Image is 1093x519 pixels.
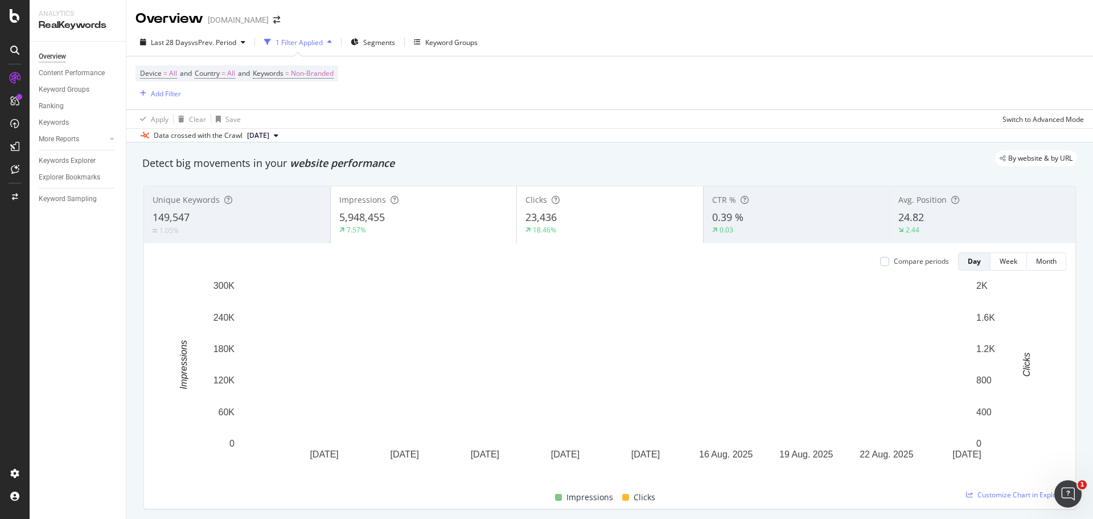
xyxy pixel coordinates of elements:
[39,67,118,79] a: Content Performance
[227,66,235,81] span: All
[39,67,105,79] div: Content Performance
[860,449,913,459] text: 22 Aug. 2025
[977,490,1066,500] span: Customize Chart in Explorer
[260,33,336,51] button: 1 Filter Applied
[39,84,118,96] a: Keyword Groups
[151,89,181,99] div: Add Filter
[159,226,179,235] div: 1.05%
[39,19,117,32] div: RealKeywords
[346,33,400,51] button: Segments
[347,225,366,235] div: 7.57%
[39,133,106,145] a: More Reports
[179,340,188,389] text: Impressions
[39,155,96,167] div: Keywords Explorer
[976,375,992,385] text: 800
[339,210,385,224] span: 5,948,455
[39,51,66,63] div: Overview
[135,9,203,28] div: Overview
[140,68,162,78] span: Device
[894,256,949,266] div: Compare periods
[221,68,225,78] span: =
[153,229,157,232] img: Equal
[952,449,981,459] text: [DATE]
[211,110,241,128] button: Save
[551,449,580,459] text: [DATE]
[39,117,69,129] div: Keywords
[339,194,386,205] span: Impressions
[310,449,338,459] text: [DATE]
[153,210,190,224] span: 149,547
[906,225,919,235] div: 2.44
[189,115,206,124] div: Clear
[243,129,283,142] button: [DATE]
[39,133,79,145] div: More Reports
[898,194,947,205] span: Avg. Position
[39,9,117,19] div: Analytics
[135,87,181,100] button: Add Filter
[631,449,660,459] text: [DATE]
[1027,252,1066,271] button: Month
[525,194,547,205] span: Clicks
[153,194,220,205] span: Unique Keywords
[363,38,395,47] span: Segments
[154,130,243,141] div: Data crossed with the Crawl
[163,68,167,78] span: =
[39,100,118,112] a: Ranking
[39,171,100,183] div: Explorer Bookmarks
[39,193,97,205] div: Keyword Sampling
[291,66,334,81] span: Non-Branded
[998,110,1084,128] button: Switch to Advanced Mode
[238,68,250,78] span: and
[213,312,235,322] text: 240K
[991,252,1027,271] button: Week
[1054,480,1082,508] iframe: Intercom live chat
[898,210,924,224] span: 24.82
[273,16,280,24] div: arrow-right-arrow-left
[169,66,177,81] span: All
[195,68,220,78] span: Country
[208,14,269,26] div: [DOMAIN_NAME]
[247,130,269,141] span: 2025 Aug. 25th
[285,68,289,78] span: =
[391,449,419,459] text: [DATE]
[976,407,992,417] text: 400
[213,281,235,291] text: 300K
[39,171,118,183] a: Explorer Bookmarks
[219,407,235,417] text: 60K
[213,344,235,354] text: 180K
[525,210,557,224] span: 23,436
[533,225,556,235] div: 18.46%
[39,155,118,167] a: Keywords Explorer
[153,280,1058,477] div: A chart.
[39,51,118,63] a: Overview
[995,150,1077,166] div: legacy label
[39,193,118,205] a: Keyword Sampling
[425,38,478,47] div: Keyword Groups
[699,449,753,459] text: 16 Aug. 2025
[566,491,613,504] span: Impressions
[135,110,169,128] button: Apply
[976,344,995,354] text: 1.2K
[958,252,991,271] button: Day
[1008,155,1073,162] span: By website & by URL
[976,439,981,448] text: 0
[174,110,206,128] button: Clear
[39,100,64,112] div: Ranking
[253,68,283,78] span: Keywords
[225,115,241,124] div: Save
[213,375,235,385] text: 120K
[191,38,236,47] span: vs Prev. Period
[966,490,1066,500] a: Customize Chart in Explorer
[1002,115,1084,124] div: Switch to Advanced Mode
[779,449,833,459] text: 19 Aug. 2025
[409,33,482,51] button: Keyword Groups
[720,225,733,235] div: 0.03
[276,38,323,47] div: 1 Filter Applied
[471,449,499,459] text: [DATE]
[229,439,235,448] text: 0
[135,33,250,51] button: Last 28 DaysvsPrev. Period
[976,281,988,291] text: 2K
[1078,480,1087,489] span: 1
[180,68,192,78] span: and
[39,84,89,96] div: Keyword Groups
